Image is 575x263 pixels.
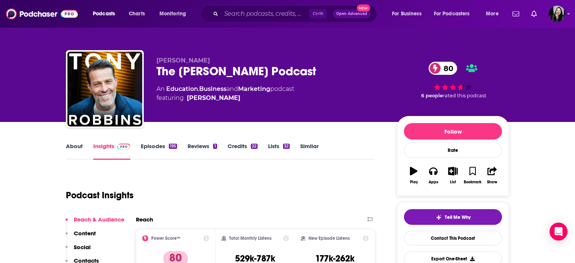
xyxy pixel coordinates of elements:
span: 6 people [421,93,443,98]
a: Tony Robbins [187,94,240,103]
a: Contact This Podcast [404,231,502,245]
div: An podcast [156,85,294,103]
a: Marketing [238,85,270,92]
input: Search podcasts, credits, & more... [221,8,309,20]
span: More [486,9,499,19]
span: For Business [392,9,422,19]
button: Content [66,230,96,244]
div: 22 [251,144,258,149]
div: Rate [404,143,502,158]
span: Podcasts [93,9,115,19]
div: Share [487,180,497,184]
a: Charts [124,8,149,20]
p: Content [74,230,96,237]
button: open menu [429,8,481,20]
button: open menu [387,8,431,20]
h2: New Episode Listens [308,236,350,241]
button: Reach & Audience [66,216,124,230]
a: Show notifications dropdown [509,7,522,20]
span: and [226,85,238,92]
span: featuring [156,94,294,103]
img: tell me why sparkle [436,214,442,220]
h2: Reach [136,216,153,223]
span: Charts [129,9,145,19]
span: rated this podcast [443,93,486,98]
a: Reviews1 [188,143,217,160]
img: The Tony Robbins Podcast [67,52,142,126]
button: Social [66,244,91,257]
a: 80 [429,62,457,75]
a: InsightsPodchaser Pro [93,143,130,160]
button: Share [483,162,502,189]
h2: Total Monthly Listens [229,236,271,241]
button: open menu [154,8,196,20]
div: Open Intercom Messenger [550,223,568,241]
span: 80 [436,62,457,75]
span: New [357,4,370,12]
span: Logged in as marypoffenroth [549,6,565,22]
div: 1 [213,144,217,149]
button: open menu [88,8,125,20]
a: Lists32 [268,143,290,160]
span: Monitoring [159,9,186,19]
button: open menu [481,8,508,20]
a: About [66,143,83,160]
span: Tell Me Why [445,214,471,220]
p: Reach & Audience [74,216,124,223]
a: Episodes195 [141,143,177,160]
a: Credits22 [228,143,258,160]
div: 80 6 peoplerated this podcast [397,57,509,103]
span: For Podcasters [434,9,470,19]
span: Ctrl K [309,9,327,19]
span: [PERSON_NAME] [156,57,210,64]
p: Social [74,244,91,251]
img: User Profile [549,6,565,22]
a: Education [166,85,198,92]
h2: Power Score™ [151,236,180,241]
span: , [198,85,199,92]
button: Apps [423,162,443,189]
button: List [443,162,463,189]
img: Podchaser Pro [117,144,130,150]
button: tell me why sparkleTell Me Why [404,209,502,225]
button: Play [404,162,423,189]
a: Similar [300,143,319,160]
div: List [450,180,456,184]
h1: Podcast Insights [66,190,134,201]
button: Show profile menu [549,6,565,22]
div: Apps [429,180,438,184]
a: Business [199,85,226,92]
button: Open AdvancedNew [333,9,371,18]
button: Follow [404,123,502,140]
div: Search podcasts, credits, & more... [208,5,384,22]
a: Show notifications dropdown [528,7,540,20]
img: Podchaser - Follow, Share and Rate Podcasts [6,7,78,21]
div: Play [410,180,418,184]
span: Open Advanced [336,12,367,16]
div: 195 [169,144,177,149]
div: 32 [283,144,290,149]
button: Bookmark [463,162,482,189]
div: Bookmark [464,180,481,184]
